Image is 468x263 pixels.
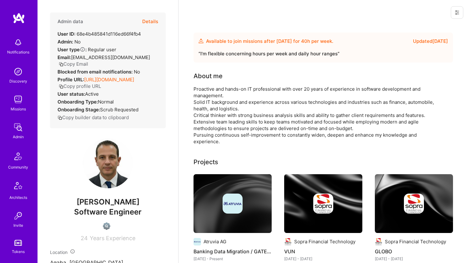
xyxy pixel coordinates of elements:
[11,149,26,164] img: Community
[194,71,223,81] div: About me
[12,210,24,222] img: Invite
[12,248,25,255] div: Tokens
[206,38,333,45] div: Available to join missions after [DATE] for h per week .
[199,50,448,58] div: “ I'm flexible concerning hours per week and daily hour ranges ”
[98,99,114,105] span: normal
[13,13,25,24] img: logo
[404,194,424,214] img: Company logo
[85,91,99,97] span: Active
[59,61,88,67] button: Copy Email
[50,197,166,207] span: [PERSON_NAME]
[58,115,62,120] i: icon Copy
[204,238,226,245] div: Atruvia AG
[385,238,446,245] div: Sopra Financial Technology
[199,38,204,43] img: Availability
[194,174,272,233] img: cover
[194,157,218,167] div: Projects
[12,36,24,49] img: bell
[12,65,24,78] img: discovery
[9,78,27,84] div: Discovery
[58,54,71,60] strong: Email:
[12,93,24,106] img: teamwork
[294,238,355,245] div: Sopra Financial Technology
[50,249,166,255] div: Location
[194,86,444,145] div: Proactive and hands-on IT professional with over 20 years of experience in software development a...
[375,174,453,233] img: cover
[58,46,116,53] div: Regular user
[84,77,134,83] a: [URL][DOMAIN_NAME]
[194,255,272,262] div: [DATE] - Present
[14,240,22,246] img: tokens
[284,174,362,233] img: cover
[58,107,100,113] strong: Onboarding Stage:
[194,238,201,245] img: Company logo
[103,222,110,230] img: Not Scrubbed
[58,19,83,24] h4: Admin data
[74,207,142,216] span: Software Engineer
[58,91,85,97] strong: User status:
[313,194,333,214] img: Company logo
[59,62,63,67] i: icon Copy
[284,247,362,255] h4: VUN
[58,69,134,75] strong: Blocked from email notifications:
[375,238,382,245] img: Company logo
[90,235,135,241] span: Years Experience
[11,179,26,194] img: Architects
[59,83,101,89] button: Copy profile URL
[142,13,158,31] button: Details
[8,164,28,170] div: Community
[58,114,129,121] button: Copy builder data to clipboard
[194,247,272,255] h4: Banking Data Migration / GATE / DSDD
[284,238,292,245] img: Company logo
[11,106,26,112] div: Missions
[58,99,98,105] strong: Onboarding Type:
[58,68,140,75] div: No
[81,235,88,241] span: 24
[58,39,73,45] strong: Admin:
[13,222,23,229] div: Invite
[58,47,87,53] strong: User type :
[375,255,453,262] div: [DATE] - [DATE]
[100,107,138,113] span: Scrub Requested
[58,31,75,37] strong: User ID:
[58,31,141,37] div: 68e4b485841d116ed66f4fb4
[59,84,63,89] i: icon Copy
[413,38,448,45] div: Updated [DATE]
[284,255,362,262] div: [DATE] - [DATE]
[58,77,84,83] strong: Profile URL:
[12,121,24,134] img: admin teamwork
[58,38,81,45] div: No
[71,54,150,60] span: [EMAIL_ADDRESS][DOMAIN_NAME]
[7,49,29,55] div: Notifications
[80,47,85,52] i: Help
[301,38,307,44] span: 40
[83,138,133,188] img: User Avatar
[223,194,243,214] img: Company logo
[13,134,24,140] div: Admin
[375,247,453,255] h4: GLOBO
[9,194,27,201] div: Architects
